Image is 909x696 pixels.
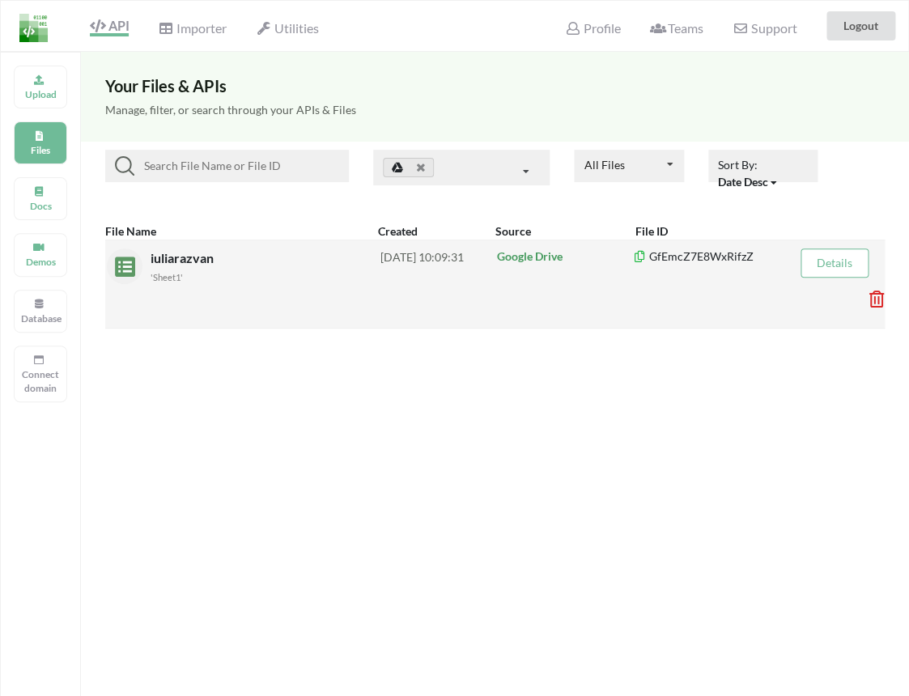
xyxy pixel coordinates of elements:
div: Date Desc [718,173,768,190]
p: Docs [21,199,60,213]
b: Source [495,224,530,238]
p: Files [21,143,60,157]
button: Logout [826,11,895,40]
h3: Your Files & APIs [105,76,885,95]
img: sheets.7a1b7961.svg [107,248,135,277]
img: searchIcon.svg [115,156,134,176]
a: Details [817,256,852,269]
div: [DATE] 10:09:31 [380,248,495,284]
span: Teams [650,20,703,36]
small: 'Sheet1' [151,272,183,282]
img: LogoIcon.png [19,14,48,42]
span: Sort By: [718,158,779,189]
b: Created [378,224,418,238]
input: Search File Name or File ID [134,156,342,176]
p: GfEmcZ7E8WxRifzZ [632,248,800,265]
p: Connect domain [21,367,60,395]
b: File Name [105,224,156,238]
p: Database [21,312,60,325]
p: Demos [21,255,60,269]
p: Google Drive [496,248,632,265]
b: File ID [635,224,668,238]
span: Importer [158,20,226,36]
p: Upload [21,87,60,101]
button: Details [801,248,869,278]
span: Utilities [256,20,318,36]
span: API [90,18,129,33]
span: Support [733,22,796,35]
span: Profile [565,20,620,36]
span: iuliarazvan [151,250,217,265]
h5: Manage, filter, or search through your APIs & Files [105,104,885,117]
div: All Files [584,159,624,171]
